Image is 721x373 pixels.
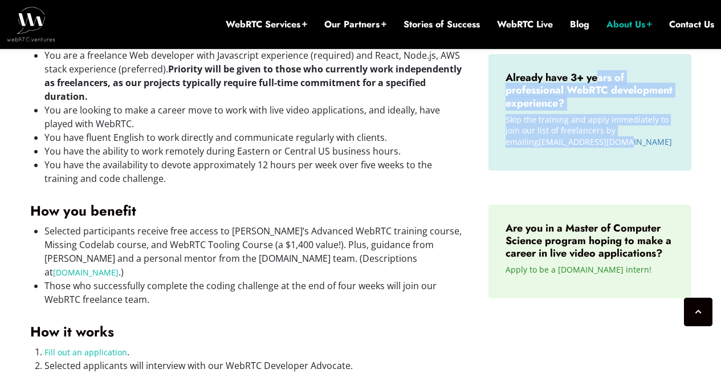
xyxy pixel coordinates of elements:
[44,103,466,131] li: You are looking to make a career move to work with live video applications, and ideally, have pla...
[506,264,651,275] a: Apply to be a [DOMAIN_NAME] intern!
[669,18,714,31] a: Contact Us
[404,18,480,31] a: Stories of Success
[539,136,672,147] a: [EMAIL_ADDRESS][DOMAIN_NAME]
[506,221,671,261] strong: Are you in a Master of Computer Science program hoping to make a career in live video applications?
[44,48,466,103] li: You are a freelance Web developer with Javascript experience (required) and React, Node.js, AWS s...
[44,158,466,185] li: You have the availability to devote approximately 12 hours per week over five weeks to the traini...
[497,18,553,31] a: WebRTC Live
[506,114,674,148] p: Skip the training and apply immediately to join our list of freelancers by emailing
[44,63,462,103] strong: Priority will be given to those who currently work independently as freelancers, as our projects ...
[44,279,466,306] li: Those who successfully complete the coding challenge at the end of four weeks will join our WebRT...
[324,18,386,31] a: Our Partners
[606,18,652,31] a: About Us
[7,7,55,41] img: WebRTC.ventures
[570,18,589,31] a: Blog
[44,131,466,144] li: You have fluent English to work directly and communicate regularly with clients.
[30,323,466,340] h4: How it works
[226,18,307,31] a: WebRTC Services
[44,347,127,358] a: Fill out an application
[44,345,466,359] li: .
[53,267,119,278] a: [DOMAIN_NAME]
[30,202,466,220] h4: How you benefit
[506,70,673,110] strong: Already have 3+ years of professional WebRTC development experience?
[44,224,466,279] li: Selected participants receive free access to [PERSON_NAME]’s Advanced WebRTC training course, Mis...
[44,144,466,158] li: You have the ability to work remotely during Eastern or Central US business hours.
